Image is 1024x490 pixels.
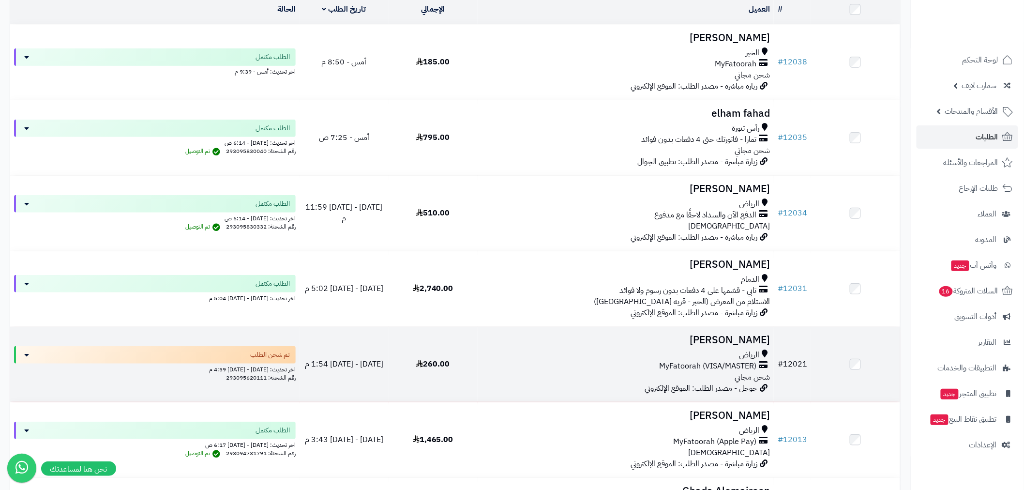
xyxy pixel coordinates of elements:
[256,199,290,209] span: الطلب مكتمل
[778,358,807,370] a: #12021
[945,105,998,118] span: الأقسام والمنتجات
[976,233,997,246] span: المدونة
[413,283,453,294] span: 2,740.00
[778,132,783,143] span: #
[645,383,757,394] span: جوجل - مصدر الطلب: الموقع الإلكتروني
[917,408,1018,431] a: تطبيق نقاط البيعجديد
[778,56,807,68] a: #12038
[917,433,1018,457] a: الإعدادات
[277,3,296,15] a: الحالة
[778,283,783,294] span: #
[641,134,756,145] span: تمارا - فاتورتك حتى 4 دفعات بدون فوائد
[482,32,770,44] h3: [PERSON_NAME]
[739,350,759,361] span: الرياض
[250,350,290,360] span: تم شحن الطلب
[322,3,366,15] a: تاريخ الطلب
[778,207,783,219] span: #
[778,434,807,445] a: #12013
[951,260,969,271] span: جديد
[416,207,450,219] span: 510.00
[482,259,770,270] h3: [PERSON_NAME]
[778,358,783,370] span: #
[955,310,997,323] span: أدوات التسويق
[226,373,296,382] span: رقم الشحنة: 293095620111
[673,436,756,447] span: MyFatoorah (Apple Pay)
[305,283,383,294] span: [DATE] - [DATE] 5:02 م
[917,151,1018,174] a: المراجعات والأسئلة
[631,458,757,470] span: زيارة مباشرة - مصدر الطلب: الموقع الإلكتروني
[256,279,290,289] span: الطلب مكتمل
[637,156,757,168] span: زيارة مباشرة - مصدر الطلب: تطبيق الجوال
[931,414,949,425] span: جديد
[778,434,783,445] span: #
[185,449,223,458] span: تم التوصيل
[305,358,383,370] span: [DATE] - [DATE] 1:54 م
[14,137,296,147] div: اخر تحديث: [DATE] - 6:14 ص
[739,425,759,436] span: الرياض
[944,156,998,169] span: المراجعات والأسئلة
[978,207,997,221] span: العملاء
[979,336,997,349] span: التقارير
[930,413,997,426] span: تطبيق نقاط البيع
[917,48,1018,72] a: لوحة التحكم
[962,79,997,92] span: سمارت لايف
[969,438,997,452] span: الإعدادات
[959,182,998,195] span: طلبات الإرجاع
[938,284,998,298] span: السلات المتروكة
[688,220,770,232] span: [DEMOGRAPHIC_DATA]
[631,231,757,243] span: زيارة مباشرة - مصدر الطلب: الموقع الإلكتروني
[715,59,756,70] span: MyFatoorah
[749,3,770,15] a: العميل
[659,361,756,372] span: MyFatoorah (VISA/MASTER)
[732,123,759,134] span: رأس تنورة
[14,66,296,76] div: اخر تحديث: أمس - 9:39 م
[321,56,366,68] span: أمس - 8:50 م
[917,254,1018,277] a: وآتس آبجديد
[482,184,770,195] h3: [PERSON_NAME]
[940,387,997,400] span: تطبيق المتجر
[482,335,770,346] h3: [PERSON_NAME]
[416,358,450,370] span: 260.00
[778,56,783,68] span: #
[950,259,997,272] span: وآتس آب
[735,371,770,383] span: شحن مجاني
[941,389,959,399] span: جديد
[917,177,1018,200] a: طلبات الإرجاع
[917,305,1018,328] a: أدوات التسويق
[14,292,296,303] div: اخر تحديث: [DATE] - [DATE] 5:04 م
[413,434,453,445] span: 1,465.00
[917,228,1018,251] a: المدونة
[226,449,296,458] span: رقم الشحنة: 293094731791
[185,147,223,155] span: تم التوصيل
[976,130,998,144] span: الطلبات
[735,69,770,81] span: شحن مجاني
[917,279,1018,303] a: السلات المتروكة16
[778,132,807,143] a: #12035
[305,201,382,224] span: [DATE] - [DATE] 11:59 م
[778,207,807,219] a: #12034
[14,439,296,449] div: اخر تحديث: [DATE] - [DATE] 6:17 ص
[594,296,770,307] span: الاستلام من المعرض (الخبر - قرية [GEOGRAPHIC_DATA])
[735,145,770,156] span: شحن مجاني
[319,132,369,143] span: أمس - 7:25 ص
[14,213,296,223] div: اخر تحديث: [DATE] - 6:14 ص
[741,274,759,285] span: الدمام
[917,331,1018,354] a: التقارير
[688,447,770,459] span: [DEMOGRAPHIC_DATA]
[917,382,1018,405] a: تطبيق المتجرجديد
[256,426,290,435] span: الطلب مكتمل
[939,286,953,297] span: 16
[416,56,450,68] span: 185.00
[654,210,756,221] span: الدفع الآن والسداد لاحقًا مع مدفوع
[746,47,759,59] span: الخبر
[482,108,770,119] h3: elham fahad
[938,361,997,375] span: التطبيقات والخدمات
[917,125,1018,149] a: الطلبات
[739,199,759,210] span: الرياض
[416,132,450,143] span: 795.00
[631,307,757,319] span: زيارة مباشرة - مصدر الطلب: الموقع الإلكتروني
[778,3,783,15] a: #
[256,123,290,133] span: الطلب مكتمل
[256,52,290,62] span: الطلب مكتمل
[619,285,756,296] span: تابي - قسّمها على 4 دفعات بدون رسوم ولا فوائد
